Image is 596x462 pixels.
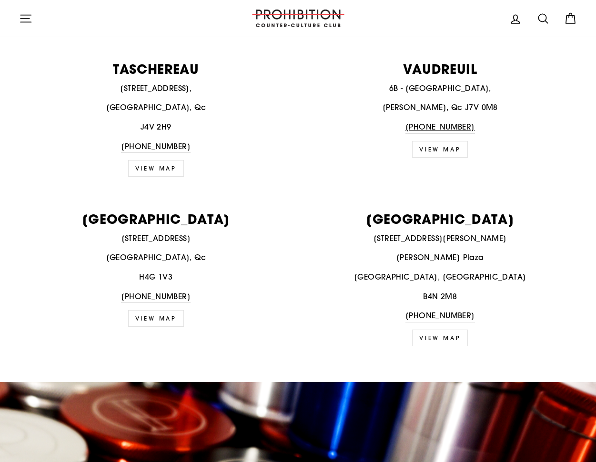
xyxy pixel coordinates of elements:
p: [GEOGRAPHIC_DATA], Qc [19,101,293,114]
p: [GEOGRAPHIC_DATA] [19,212,293,225]
p: VAUDREUIL [303,62,577,75]
p: 6B - [GEOGRAPHIC_DATA], [303,82,577,95]
p: [PERSON_NAME], Qc J7V 0M8 [303,101,577,114]
p: J4V 2H9 [19,121,293,133]
img: PROHIBITION COUNTER-CULTURE CLUB [251,10,346,27]
p: B4N 2M8 [303,291,577,303]
p: H4G 1V3 [19,271,293,283]
p: [GEOGRAPHIC_DATA], [GEOGRAPHIC_DATA] [303,271,577,283]
a: VIEW MAP [128,310,184,327]
a: VIEW MAP [128,160,184,177]
p: [STREET_ADDRESS], [19,82,293,95]
p: [STREET_ADDRESS][PERSON_NAME] [303,232,577,245]
p: [GEOGRAPHIC_DATA], Qc [19,251,293,264]
p: [PERSON_NAME] Plaza [303,251,577,264]
a: [PHONE_NUMBER] [121,291,191,303]
a: VIEW MAP [412,141,468,158]
span: [PHONE_NUMBER] [405,122,475,131]
p: [STREET_ADDRESS] [19,232,293,245]
a: [PHONE_NUMBER] [405,310,475,322]
p: TASCHEREAU [19,62,293,75]
a: [PHONE_NUMBER] [121,141,191,153]
p: [GEOGRAPHIC_DATA] [303,212,577,225]
a: VIEW MAP [412,330,468,346]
